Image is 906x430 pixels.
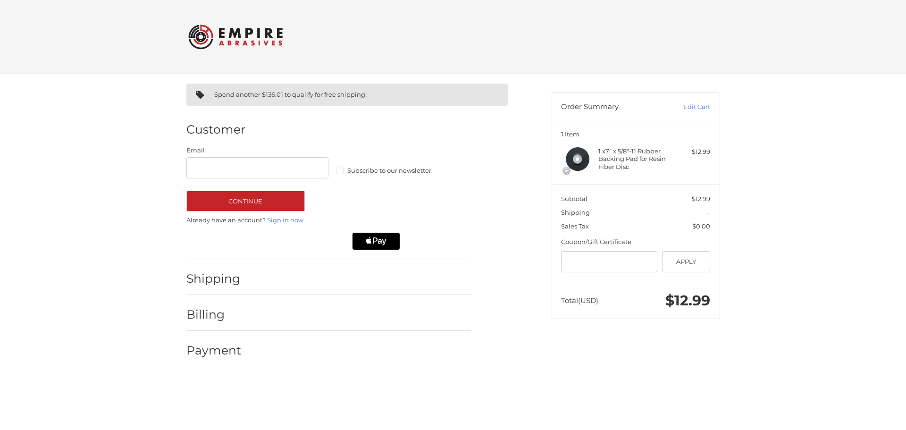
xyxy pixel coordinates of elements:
div: Coupon/Gift Certificate [561,237,710,247]
a: Edit Cart [663,102,710,112]
h3: 1 Item [561,130,710,138]
div: $12.99 [673,147,710,157]
a: Sign in now [267,216,303,224]
span: $12.99 [665,292,710,309]
input: Gift Certificate or Coupon Code [561,251,657,272]
span: $0.00 [692,222,710,230]
img: Empire Abrasives [188,18,283,55]
span: -- [705,209,710,216]
span: Sales Tax [561,222,589,230]
label: Email [186,146,329,155]
h2: Customer [186,122,245,137]
p: Already have an account? [186,216,471,225]
span: Subscribe to our newsletter. [347,167,433,174]
button: Apply [662,251,711,272]
button: Continue [186,191,305,211]
span: Subtotal [561,195,587,202]
span: Spend another $136.01 to qualify for free shipping! [214,91,367,98]
h2: Shipping [186,271,242,286]
span: Shipping [561,209,590,216]
h2: Payment [186,343,242,358]
span: $12.99 [692,195,710,202]
h2: Billing [186,307,242,322]
h3: Order Summary [561,102,663,112]
h4: 1 x 7" x 5/8"-11 Rubber Backing Pad for Resin Fiber Disc [598,147,671,170]
span: Total (USD) [561,296,598,305]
